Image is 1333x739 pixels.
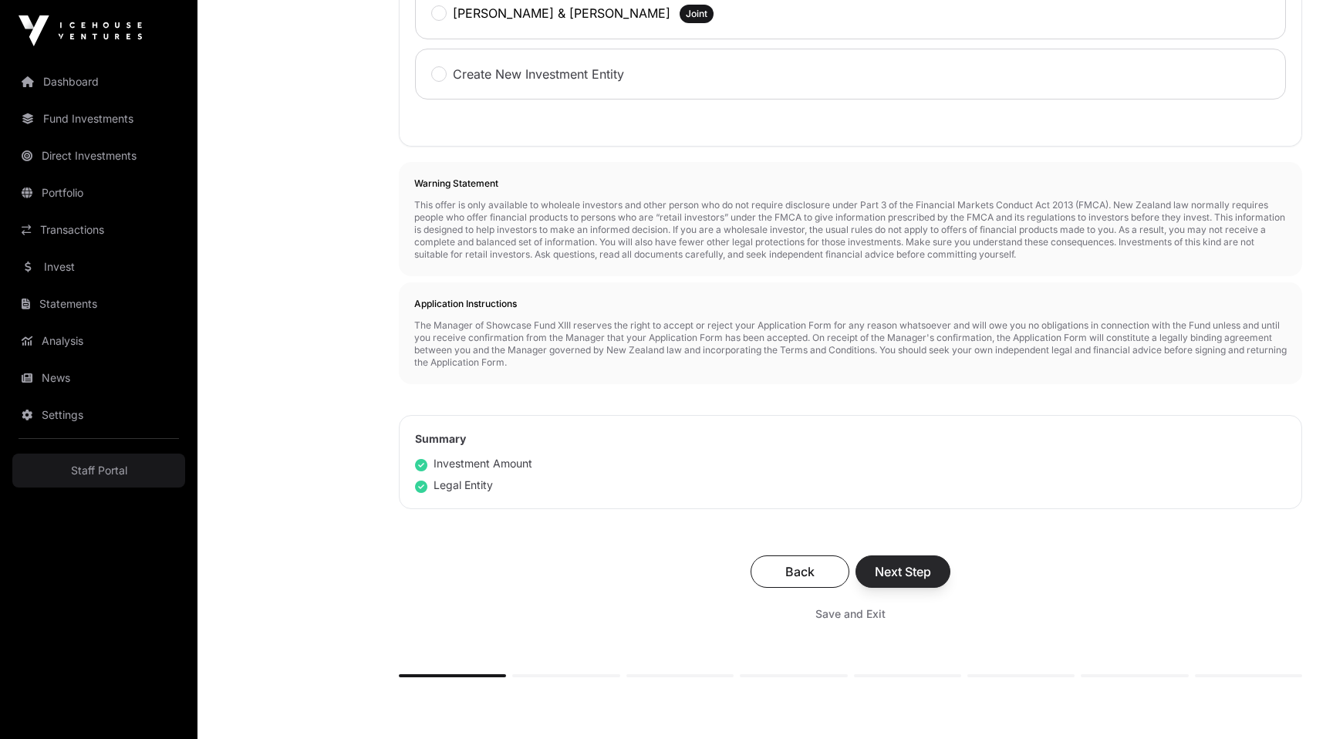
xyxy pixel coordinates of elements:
[12,102,185,136] a: Fund Investments
[751,555,849,588] button: Back
[414,199,1287,261] p: This offer is only available to wholeale investors and other person who do not require disclosure...
[414,298,1287,310] h2: Application Instructions
[12,213,185,247] a: Transactions
[12,139,185,173] a: Direct Investments
[1256,665,1333,739] iframe: Chat Widget
[12,250,185,284] a: Invest
[12,361,185,395] a: News
[12,398,185,432] a: Settings
[12,176,185,210] a: Portfolio
[875,562,931,581] span: Next Step
[414,177,1287,190] h2: Warning Statement
[19,15,142,46] img: Icehouse Ventures Logo
[12,65,185,99] a: Dashboard
[415,431,1286,447] h2: Summary
[12,454,185,488] a: Staff Portal
[770,562,830,581] span: Back
[414,319,1287,369] p: The Manager of Showcase Fund XIII reserves the right to accept or reject your Application Form fo...
[797,600,904,628] button: Save and Exit
[12,324,185,358] a: Analysis
[415,477,493,493] div: Legal Entity
[855,555,950,588] button: Next Step
[12,287,185,321] a: Statements
[453,65,624,83] label: Create New Investment Entity
[815,606,886,622] span: Save and Exit
[453,4,670,22] label: [PERSON_NAME] & [PERSON_NAME]
[686,8,707,20] span: Joint
[415,456,532,471] div: Investment Amount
